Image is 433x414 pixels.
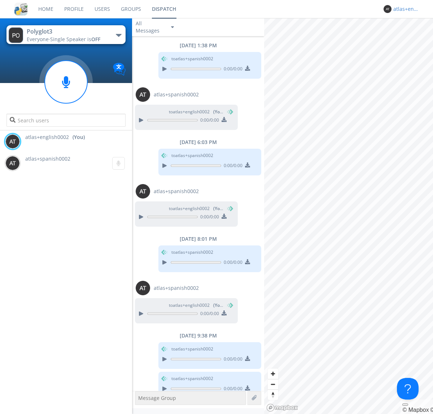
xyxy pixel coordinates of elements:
a: Mapbox [402,407,429,413]
img: Translation enabled [113,63,126,75]
span: atlas+spanish0002 [154,188,199,195]
img: 373638.png [136,281,150,295]
span: (You) [213,302,224,308]
span: to atlas+english0002 [169,205,223,212]
span: 0:00 / 0:00 [221,385,242,393]
div: Polyglot3 [27,27,108,36]
span: Single Speaker is [50,36,100,43]
img: download media button [245,259,250,264]
img: download media button [245,66,250,71]
span: atlas+spanish0002 [25,155,70,162]
img: caret-down-sm.svg [171,26,174,28]
a: Mapbox logo [266,404,298,412]
div: [DATE] 1:38 PM [132,42,264,49]
span: to atlas+spanish0002 [171,375,213,382]
div: (You) [73,134,85,141]
iframe: Toggle Customer Support [397,378,419,400]
img: 373638.png [5,134,20,149]
div: atlas+english0002 [393,5,420,13]
span: OFF [91,36,100,43]
button: Zoom out [268,379,278,389]
img: 373638.png [5,156,20,170]
span: to atlas+english0002 [169,109,223,115]
input: Search users [6,114,125,127]
div: [DATE] 6:03 PM [132,139,264,146]
img: download media button [245,356,250,361]
img: cddb5a64eb264b2086981ab96f4c1ba7 [14,3,27,16]
img: 373638.png [136,184,150,199]
img: download media button [222,117,227,122]
span: 0:00 / 0:00 [221,66,242,74]
span: 0:00 / 0:00 [221,162,242,170]
span: atlas+spanish0002 [154,284,199,292]
img: 373638.png [384,5,392,13]
span: atlas+spanish0002 [154,91,199,98]
span: 0:00 / 0:00 [198,117,219,125]
button: Toggle attribution [402,404,408,406]
span: to atlas+spanish0002 [171,152,213,159]
span: to atlas+spanish0002 [171,56,213,62]
img: download media button [222,214,227,219]
img: download media button [245,162,250,167]
img: 373638.png [136,87,150,102]
span: (You) [213,109,224,115]
button: Polyglot3Everyone·Single Speaker isOFF [6,25,125,44]
button: Reset bearing to north [268,389,278,400]
div: Everyone · [27,36,108,43]
span: 0:00 / 0:00 [221,356,242,364]
span: to atlas+english0002 [169,302,223,309]
span: 0:00 / 0:00 [221,259,242,267]
span: 0:00 / 0:00 [198,310,219,318]
span: to atlas+spanish0002 [171,346,213,352]
div: All Messages [136,20,165,34]
div: [DATE] 9:38 PM [132,332,264,339]
span: atlas+english0002 [25,134,69,141]
div: [DATE] 8:01 PM [132,235,264,243]
span: (You) [213,205,224,212]
img: download media button [222,310,227,315]
button: Zoom in [268,369,278,379]
img: download media button [245,385,250,391]
span: 0:00 / 0:00 [198,214,219,222]
span: to atlas+spanish0002 [171,249,213,256]
img: 373638.png [9,27,23,43]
